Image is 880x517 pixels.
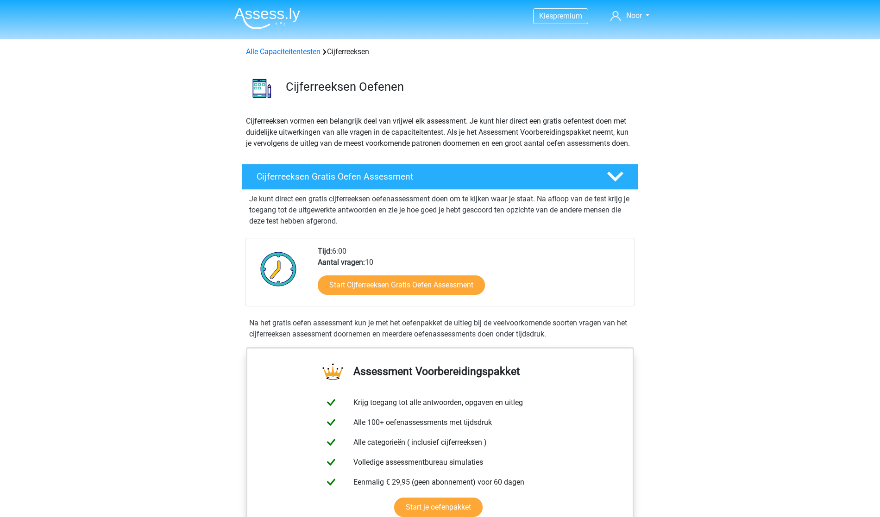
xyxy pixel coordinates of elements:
[318,258,365,267] b: Aantal vragen:
[242,46,638,57] div: Cijferreeksen
[539,12,553,20] span: Kies
[238,164,642,190] a: Cijferreeksen Gratis Oefen Assessment
[245,318,635,340] div: Na het gratis oefen assessment kun je met het oefenpakket de uitleg bij de veelvoorkomende soorte...
[249,193,631,227] p: Je kunt direct een gratis cijferreeksen oefenassessment doen om te kijken waar je staat. Na afloo...
[234,7,300,29] img: Assessly
[286,80,631,94] h3: Cijferreeksen Oefenen
[553,12,582,20] span: premium
[394,498,483,517] a: Start je oefenpakket
[626,11,642,20] span: Noor
[534,10,588,22] a: Kiespremium
[246,116,634,149] p: Cijferreeksen vormen een belangrijk deel van vrijwel elk assessment. Je kunt hier direct een grat...
[318,247,332,255] b: Tijd:
[257,171,592,182] h4: Cijferreeksen Gratis Oefen Assessment
[255,246,302,292] img: Klok
[607,10,653,21] a: Noor
[318,275,485,295] a: Start Cijferreeksen Gratis Oefen Assessment
[242,69,282,108] img: cijferreeksen
[246,47,321,56] a: Alle Capaciteitentesten
[311,246,634,306] div: 6:00 10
